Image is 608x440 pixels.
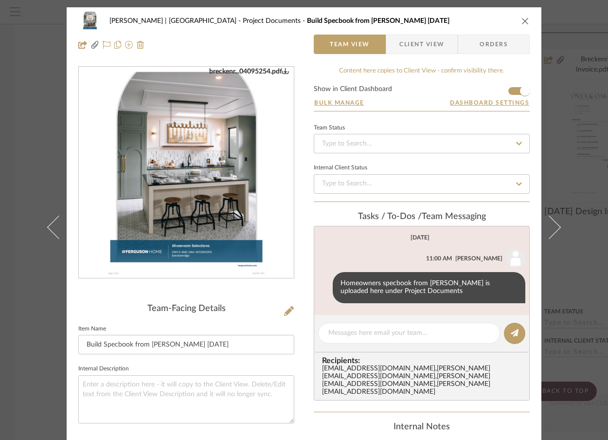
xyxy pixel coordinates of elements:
[358,212,422,221] span: Tasks / To-Dos /
[399,35,444,54] span: Client View
[314,66,530,76] div: Content here copies to Client View - confirm visibility there.
[137,41,144,49] img: Remove from project
[314,212,530,222] div: team Messaging
[109,18,243,24] span: [PERSON_NAME] | [GEOGRAPHIC_DATA]
[78,367,129,371] label: Internal Description
[506,249,525,268] img: user_avatar.png
[333,272,525,303] div: Homeowners specbook from [PERSON_NAME] is uploaded here under Project Documents
[469,35,519,54] span: Orders
[209,67,289,76] div: breckenr...04095254.pdf
[322,356,525,365] span: Recipients:
[78,327,106,331] label: Item Name
[78,11,102,31] img: 865e346c-ffcc-4d11-95b6-433b58d9de58_48x40.jpg
[79,67,294,278] div: 0
[307,18,449,24] span: Build Specbook from [PERSON_NAME] [DATE]
[78,304,294,314] div: Team-Facing Details
[314,422,530,433] div: Internal Notes
[455,254,502,263] div: [PERSON_NAME]
[322,365,525,396] div: [EMAIL_ADDRESS][DOMAIN_NAME] , [PERSON_NAME][EMAIL_ADDRESS][DOMAIN_NAME] , [PERSON_NAME][EMAIL_AD...
[314,126,345,130] div: Team Status
[521,17,530,25] button: close
[449,98,530,107] button: Dashboard Settings
[243,18,307,24] span: Project Documents
[314,98,365,107] button: Bulk Manage
[426,254,452,263] div: 11:00 AM
[105,67,268,278] img: 865e346c-ffcc-4d11-95b6-433b58d9de58_436x436.jpg
[314,165,367,170] div: Internal Client Status
[78,335,294,354] input: Enter Item Name
[330,35,370,54] span: Team View
[411,234,429,241] div: [DATE]
[314,174,530,194] input: Type to Search…
[314,134,530,153] input: Type to Search…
